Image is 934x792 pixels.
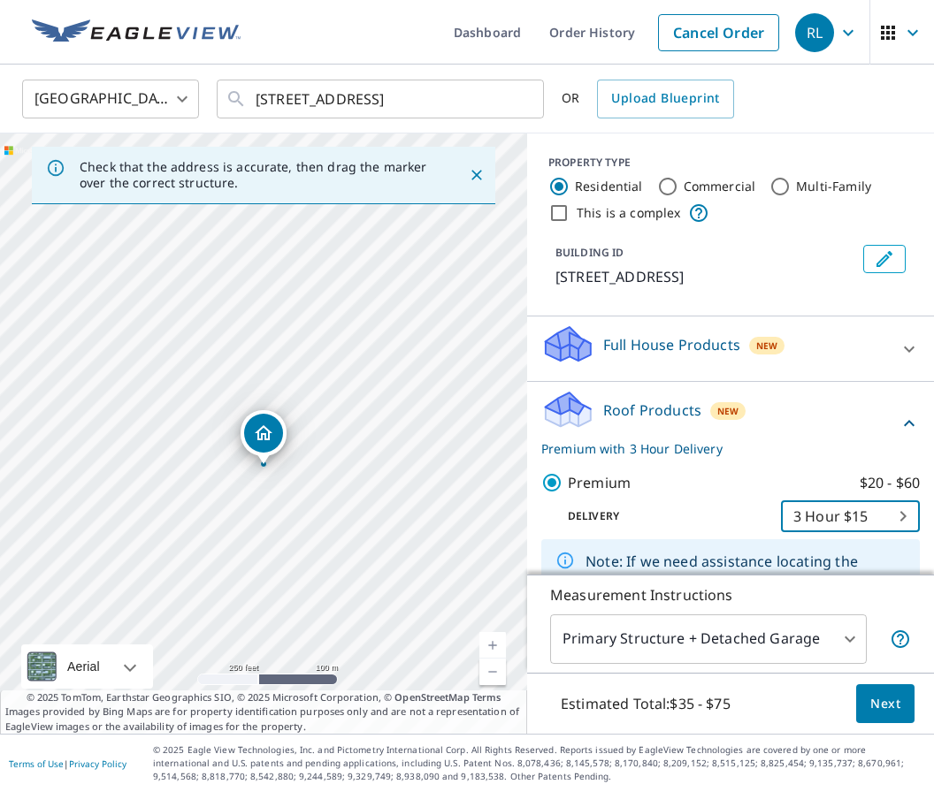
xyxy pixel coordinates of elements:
a: Upload Blueprint [597,80,733,118]
p: Check that the address is accurate, then drag the marker over the correct structure. [80,159,437,191]
span: Next [870,693,900,715]
p: $20 - $60 [860,472,920,493]
div: Note: If we need assistance locating the property, we will contact you by phone and/or email. The... [586,544,906,680]
p: Delivery [541,508,781,524]
p: Roof Products [603,400,701,421]
a: Privacy Policy [69,758,126,770]
p: [STREET_ADDRESS] [555,266,856,287]
div: Aerial [62,644,105,689]
input: Search by address or latitude-longitude [256,74,508,124]
div: Roof ProductsNewPremium with 3 Hour Delivery [541,389,920,458]
div: Primary Structure + Detached Garage [550,614,867,664]
p: BUILDING ID [555,245,624,260]
p: © 2025 Eagle View Technologies, Inc. and Pictometry International Corp. All Rights Reserved. Repo... [153,743,925,783]
p: Premium [568,472,631,493]
button: Next [856,684,915,724]
a: Current Level 17, Zoom Out [479,659,506,685]
div: PROPERTY TYPE [548,155,913,171]
div: [GEOGRAPHIC_DATA] [22,74,199,124]
a: Terms [472,690,501,704]
p: | [9,758,126,769]
p: Estimated Total: $35 - $75 [547,684,745,723]
p: Full House Products [603,334,740,355]
span: New [756,339,777,353]
a: OpenStreetMap [394,690,469,704]
div: Full House ProductsNew [541,324,920,374]
p: Measurement Instructions [550,584,911,605]
span: Your report will include the primary structure and a detached garage if one exists. [890,628,911,650]
p: Premium with 3 Hour Delivery [541,439,899,458]
a: Terms of Use [9,758,64,770]
div: Aerial [21,644,153,689]
img: EV Logo [32,19,241,46]
label: Residential [575,178,643,195]
a: Cancel Order [658,14,779,51]
div: Dropped pin, building 1, Residential property, 15-3000 Mako Way Pahoa, HI 96778 [241,410,287,465]
span: © 2025 TomTom, Earthstar Geographics SIO, © 2025 Microsoft Corporation, © [27,690,501,705]
div: OR [562,80,734,118]
label: This is a complex [577,204,681,222]
label: Commercial [684,178,756,195]
span: New [717,404,739,418]
button: Edit building 1 [863,245,906,273]
a: Current Level 17, Zoom In [479,632,506,659]
div: 3 Hour $15 [781,491,920,541]
span: Upload Blueprint [611,88,719,110]
div: RL [795,13,834,52]
button: Close [465,164,488,187]
label: Multi-Family [796,178,871,195]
